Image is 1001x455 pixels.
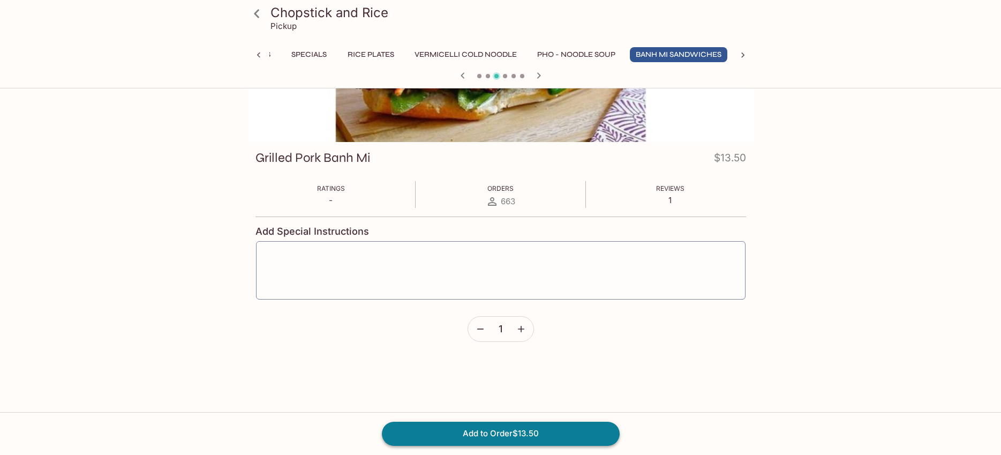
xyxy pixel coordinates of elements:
[342,47,400,62] button: Rice Plates
[270,4,749,21] h3: Chopstick and Rice
[255,150,370,166] h3: Grilled Pork Banh Mi
[501,196,515,206] span: 663
[317,195,345,205] p: -
[714,150,746,170] h4: $13.50
[382,422,620,445] button: Add to Order$13.50
[499,323,502,335] span: 1
[255,226,746,237] h4: Add Special Instructions
[270,21,297,31] p: Pickup
[409,47,523,62] button: Vermicelli Cold Noodle
[487,184,514,192] span: Orders
[630,47,727,62] button: Banh Mi Sandwiches
[285,47,333,62] button: Specials
[317,184,345,192] span: Ratings
[656,195,684,205] p: 1
[656,184,684,192] span: Reviews
[531,47,621,62] button: Pho - Noodle Soup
